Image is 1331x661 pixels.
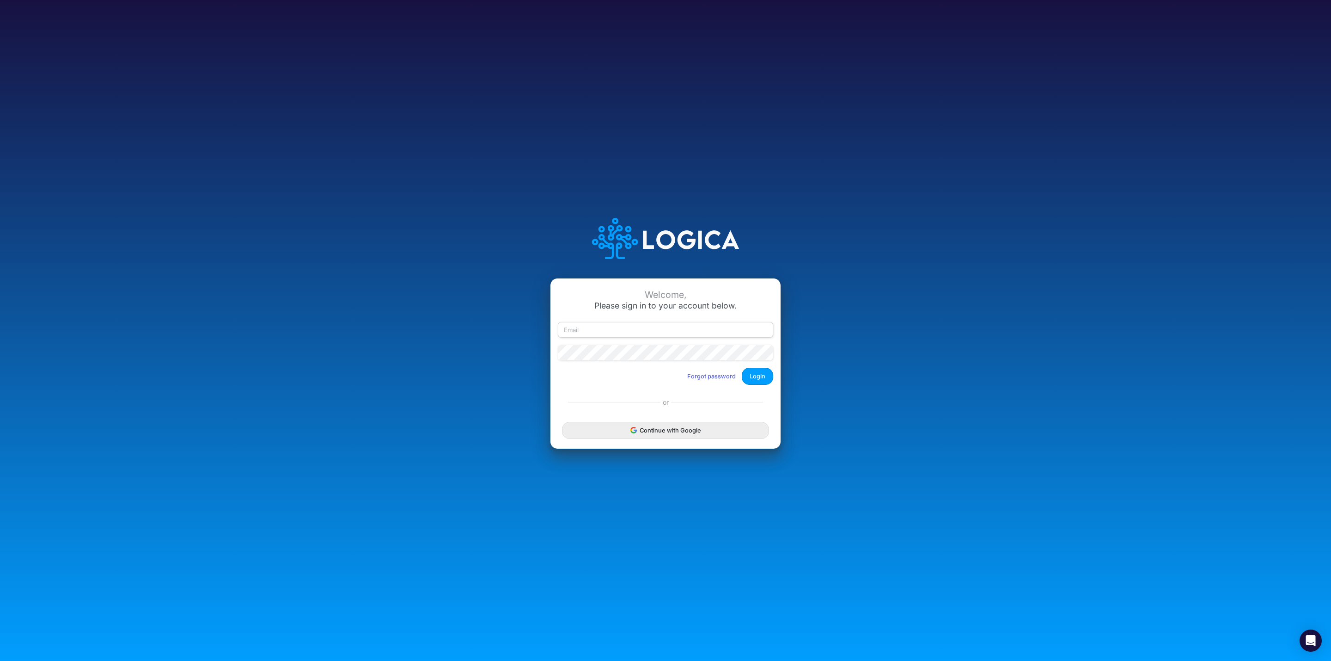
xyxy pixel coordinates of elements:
[742,368,773,385] button: Login
[558,290,773,300] div: Welcome,
[594,301,737,310] span: Please sign in to your account below.
[1300,630,1322,652] div: Open Intercom Messenger
[681,369,742,384] button: Forgot password
[558,322,773,338] input: Email
[562,422,769,439] button: Continue with Google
